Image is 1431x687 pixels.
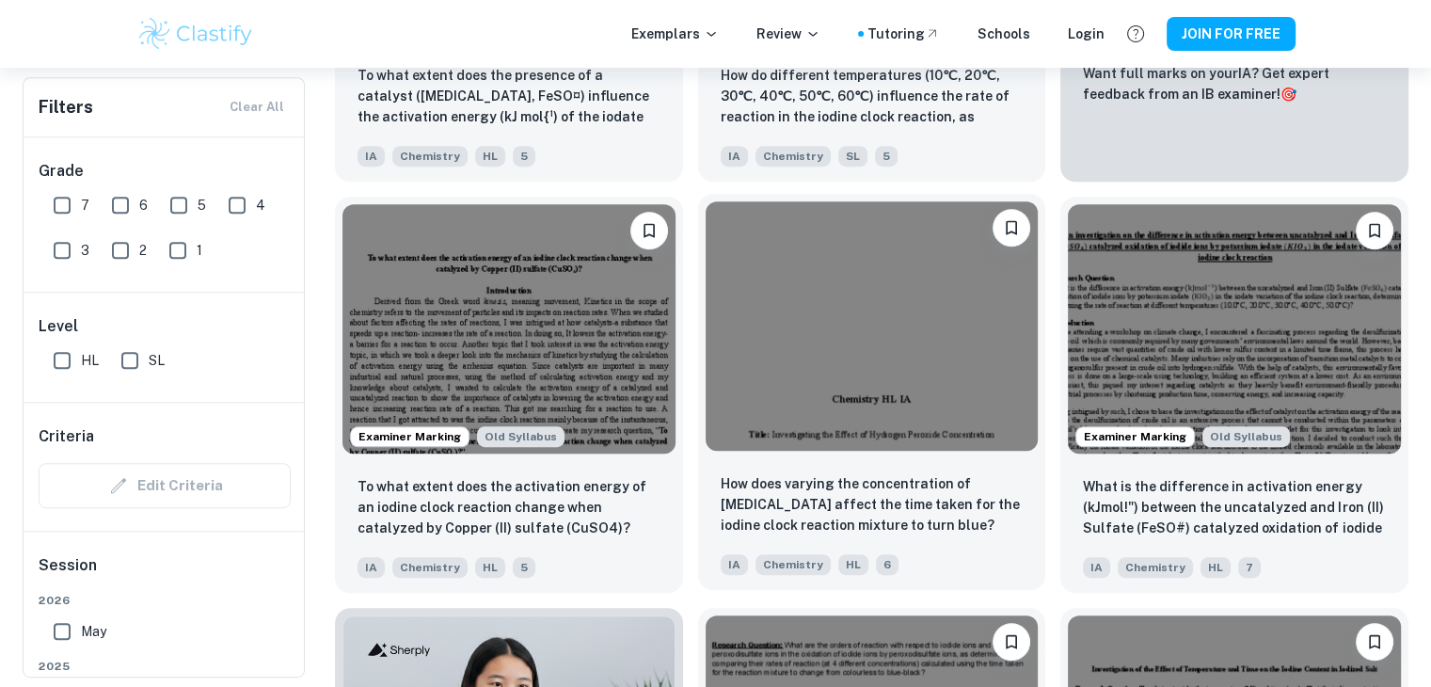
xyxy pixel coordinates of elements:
[721,473,1024,535] p: How does varying the concentration of hydrogen peroxide affect the time taken for the iodine cloc...
[475,557,505,578] span: HL
[630,212,668,249] button: Please log in to bookmark exemplars
[1083,476,1386,540] p: What is the difference in activation energy (kJmol!") between the uncatalyzed and Iron (II) Sulfa...
[1202,426,1290,447] div: Starting from the May 2025 session, the Chemistry IA requirements have changed. It's OK to refer ...
[838,146,867,167] span: SL
[875,146,898,167] span: 5
[631,24,719,44] p: Exemplars
[81,350,99,371] span: HL
[351,428,469,445] span: Examiner Marking
[81,240,89,261] span: 3
[721,146,748,167] span: IA
[721,65,1024,129] p: How do different temperatures (10℃, 20℃, 30℃, 40℃, 50℃, 60℃) influence the rate of reaction in th...
[1120,18,1152,50] button: Help and Feedback
[1202,426,1290,447] span: Old Syllabus
[139,195,148,216] span: 6
[756,24,820,44] p: Review
[1200,557,1231,578] span: HL
[993,623,1030,661] button: Please log in to bookmark exemplars
[342,204,676,454] img: Chemistry IA example thumbnail: To what extent does the activation energ
[1280,87,1296,102] span: 🎯
[867,24,940,44] a: Tutoring
[81,195,89,216] span: 7
[698,197,1046,593] a: Please log in to bookmark exemplarsHow does varying the concentration of hydrogen peroxide affect...
[475,146,505,167] span: HL
[477,426,564,447] div: Starting from the May 2025 session, the Chemistry IA requirements have changed. It's OK to refer ...
[392,146,468,167] span: Chemistry
[1083,557,1110,578] span: IA
[477,426,564,447] span: Old Syllabus
[39,592,291,609] span: 2026
[1083,63,1386,104] p: Want full marks on your IA ? Get expert feedback from an IB examiner!
[876,554,898,575] span: 6
[978,24,1030,44] a: Schools
[993,209,1030,247] button: Please log in to bookmark exemplars
[755,146,831,167] span: Chemistry
[1118,557,1193,578] span: Chemistry
[335,197,683,593] a: Examiner MarkingStarting from the May 2025 session, the Chemistry IA requirements have changed. I...
[358,476,660,538] p: To what extent does the activation energy of an iodine clock reaction change when catalyzed by Co...
[1060,197,1408,593] a: Examiner MarkingStarting from the May 2025 session, the Chemistry IA requirements have changed. I...
[256,195,265,216] span: 4
[1076,428,1194,445] span: Examiner Marking
[1238,557,1261,578] span: 7
[139,240,147,261] span: 2
[513,146,535,167] span: 5
[39,463,291,508] div: Criteria filters are unavailable when searching by topic
[39,554,291,592] h6: Session
[1356,212,1393,249] button: Please log in to bookmark exemplars
[1167,17,1296,51] button: JOIN FOR FREE
[1068,24,1105,44] a: Login
[392,557,468,578] span: Chemistry
[755,554,831,575] span: Chemistry
[81,621,106,642] span: May
[39,425,94,448] h6: Criteria
[513,557,535,578] span: 5
[721,554,748,575] span: IA
[1068,204,1401,454] img: Chemistry IA example thumbnail: What is the difference in activation ene
[39,315,291,338] h6: Level
[706,201,1039,451] img: Chemistry IA example thumbnail: How does varying the concentration of hy
[358,557,385,578] span: IA
[358,65,660,129] p: To what extent does the presence of a catalyst (Iron(II) Sulfate, FeSO¤) influence the activation...
[1356,623,1393,661] button: Please log in to bookmark exemplars
[39,658,291,675] span: 2025
[149,350,165,371] span: SL
[39,160,291,183] h6: Grade
[198,195,206,216] span: 5
[136,15,256,53] img: Clastify logo
[838,554,868,575] span: HL
[197,240,202,261] span: 1
[358,146,385,167] span: IA
[39,94,93,120] h6: Filters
